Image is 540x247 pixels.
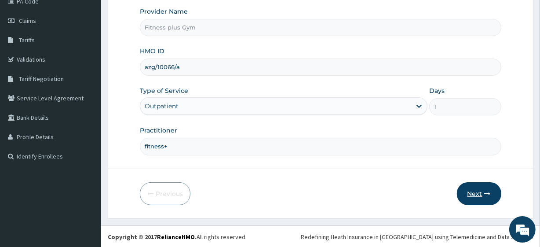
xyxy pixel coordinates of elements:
[19,17,36,25] span: Claims
[140,7,188,16] label: Provider Name
[301,232,533,241] div: Redefining Heath Insurance in [GEOGRAPHIC_DATA] using Telemedicine and Data Science!
[457,182,501,205] button: Next
[144,4,165,26] div: Minimize live chat window
[108,233,197,241] strong: Copyright © 2017 .
[157,233,195,241] a: RelianceHMO
[4,159,168,189] textarea: Type your message and hit 'Enter'
[429,86,445,95] label: Days
[51,70,121,159] span: We're online!
[19,36,35,44] span: Tariffs
[46,49,148,61] div: Chat with us now
[19,75,64,83] span: Tariff Negotiation
[140,59,501,76] input: Enter HMO ID
[140,126,177,135] label: Practitioner
[140,47,164,55] label: HMO ID
[140,138,501,155] input: Enter Name
[140,86,188,95] label: Type of Service
[16,44,36,66] img: d_794563401_company_1708531726252_794563401
[140,182,190,205] button: Previous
